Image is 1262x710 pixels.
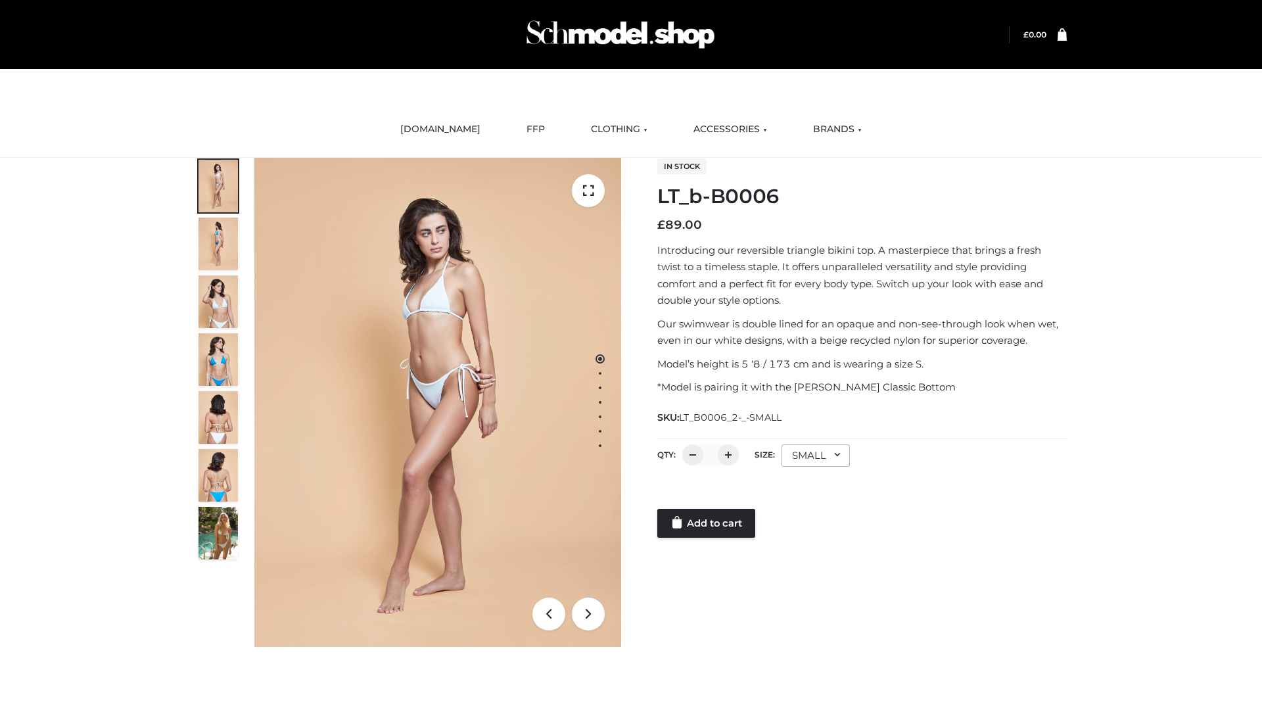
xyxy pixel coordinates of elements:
[657,158,707,174] span: In stock
[657,379,1067,396] p: *Model is pairing it with the [PERSON_NAME] Classic Bottom
[517,115,555,144] a: FFP
[782,444,850,467] div: SMALL
[1023,30,1046,39] bdi: 0.00
[657,185,1067,208] h1: LT_b-B0006
[657,316,1067,349] p: Our swimwear is double lined for an opaque and non-see-through look when wet, even in our white d...
[522,9,719,60] img: Schmodel Admin 964
[1023,30,1029,39] span: £
[581,115,657,144] a: CLOTHING
[199,507,238,559] img: Arieltop_CloudNine_AzureSky2.jpg
[199,275,238,328] img: ArielClassicBikiniTop_CloudNine_AzureSky_OW114ECO_3-scaled.jpg
[199,218,238,270] img: ArielClassicBikiniTop_CloudNine_AzureSky_OW114ECO_2-scaled.jpg
[199,391,238,444] img: ArielClassicBikiniTop_CloudNine_AzureSky_OW114ECO_7-scaled.jpg
[1023,30,1046,39] a: £0.00
[199,160,238,212] img: ArielClassicBikiniTop_CloudNine_AzureSky_OW114ECO_1-scaled.jpg
[390,115,490,144] a: [DOMAIN_NAME]
[679,412,782,423] span: LT_B0006_2-_-SMALL
[657,218,665,232] span: £
[755,450,775,460] label: Size:
[657,218,702,232] bdi: 89.00
[657,242,1067,309] p: Introducing our reversible triangle bikini top. A masterpiece that brings a fresh twist to a time...
[657,410,783,425] span: SKU:
[199,333,238,386] img: ArielClassicBikiniTop_CloudNine_AzureSky_OW114ECO_4-scaled.jpg
[657,356,1067,373] p: Model’s height is 5 ‘8 / 173 cm and is wearing a size S.
[684,115,777,144] a: ACCESSORIES
[199,449,238,502] img: ArielClassicBikiniTop_CloudNine_AzureSky_OW114ECO_8-scaled.jpg
[254,158,621,647] img: ArielClassicBikiniTop_CloudNine_AzureSky_OW114ECO_1
[803,115,872,144] a: BRANDS
[657,509,755,538] a: Add to cart
[657,450,676,460] label: QTY:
